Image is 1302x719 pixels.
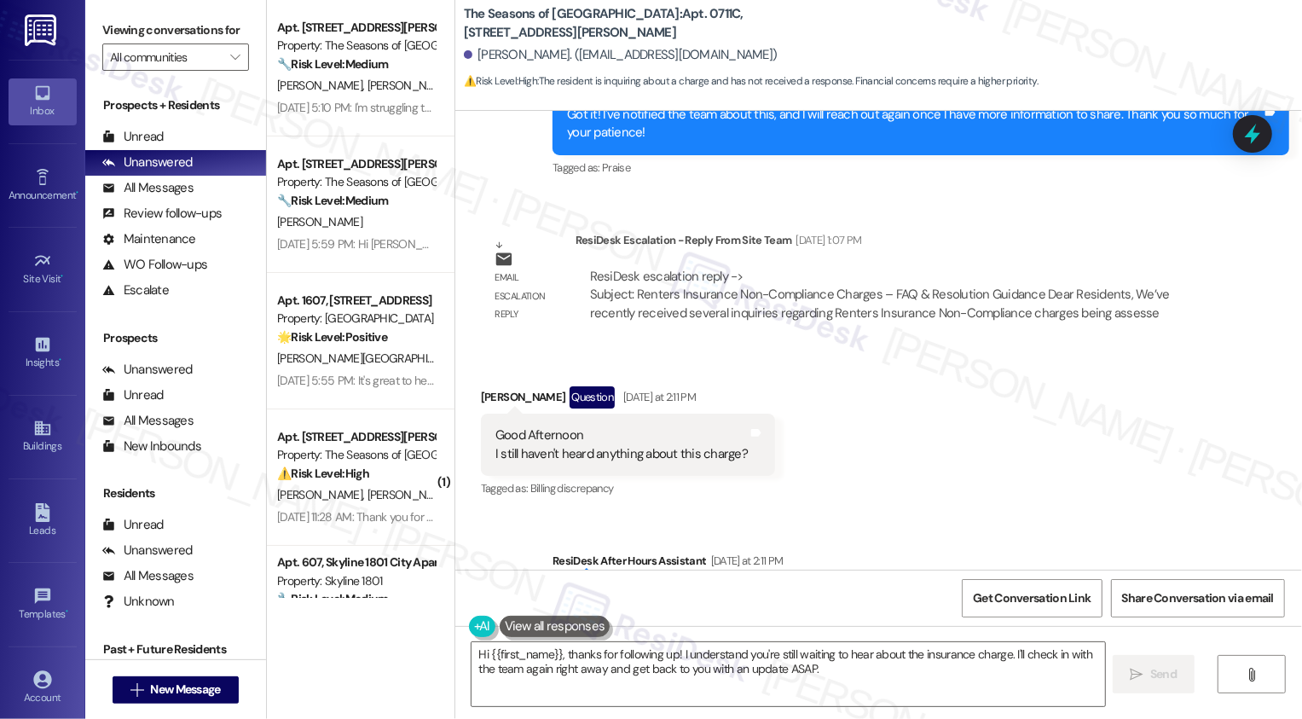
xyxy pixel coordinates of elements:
a: Templates • [9,582,77,628]
div: Unread [102,128,164,146]
span: Share Conversation via email [1122,589,1274,607]
span: Get Conversation Link [973,589,1091,607]
div: Unanswered [102,361,193,379]
i:  [1131,668,1143,681]
a: Site Visit • [9,246,77,293]
span: • [59,354,61,366]
span: Send [1150,665,1177,683]
div: Review follow-ups [102,205,222,223]
div: Unknown [102,593,175,611]
span: [PERSON_NAME] [277,487,367,502]
div: Tagged as: [481,476,775,501]
span: [PERSON_NAME] [367,78,457,93]
div: Property: The Seasons of [GEOGRAPHIC_DATA] [277,173,435,191]
button: Send [1113,655,1195,693]
div: Property: The Seasons of [GEOGRAPHIC_DATA] [277,446,435,464]
strong: 🔧 Risk Level: Medium [277,591,388,606]
img: ResiDesk Logo [25,14,60,46]
label: Viewing conversations for [102,17,249,43]
a: Insights • [9,330,77,376]
div: Unread [102,516,164,534]
span: • [66,606,68,618]
strong: 🔧 Risk Level: Medium [277,56,388,72]
div: ResiDesk Escalation - Reply From Site Team [576,231,1218,255]
button: New Message [113,676,239,704]
i:  [1246,668,1259,681]
div: All Messages [102,567,194,585]
button: Get Conversation Link [962,579,1102,618]
div: Email escalation reply [495,269,561,323]
div: Question [570,386,615,408]
strong: 🌟 Risk Level: Positive [277,329,387,345]
div: Unread [102,386,164,404]
div: [PERSON_NAME] [481,386,775,414]
strong: ⚠️ Risk Level: High [464,74,537,88]
span: [PERSON_NAME] [367,487,452,502]
div: All Messages [102,412,194,430]
span: [PERSON_NAME] [277,78,367,93]
div: Apt. [STREET_ADDRESS][PERSON_NAME] [277,428,435,446]
div: Residents [85,484,266,502]
div: Unanswered [102,542,193,560]
div: Prospects [85,329,266,347]
span: • [76,187,78,199]
i:  [130,683,143,697]
div: [PERSON_NAME]. ([EMAIL_ADDRESS][DOMAIN_NAME]) [464,46,778,64]
div: Property: [GEOGRAPHIC_DATA] [277,310,435,328]
span: : The resident is inquiring about a charge and has not received a response. Financial concerns re... [464,72,1038,90]
div: ResiDesk escalation reply -> Subject: Renters Insurance Non-Compliance Charges – FAQ & Resolution... [590,268,1170,322]
div: Apt. 1607, [STREET_ADDRESS] [277,292,435,310]
textarea: Hi {{first_name}}, thanks for following up! I understand you're still waiting to hear about the i... [472,642,1105,706]
div: Maintenance [102,230,196,248]
div: Unanswered [102,154,193,171]
span: [PERSON_NAME][GEOGRAPHIC_DATA] [277,351,471,366]
span: [PERSON_NAME] [277,214,362,229]
span: • [61,270,64,282]
a: Buildings [9,414,77,460]
div: [DATE] at 2:11 PM [707,552,784,570]
div: New Inbounds [102,438,201,455]
div: Got it! I've notified the team about this, and I will reach out again once I have more informatio... [567,106,1262,142]
div: Prospects + Residents [85,96,266,114]
div: [DATE] at 2:11 PM [619,388,696,406]
div: Property: Skyline 1801 [277,572,435,590]
i:  [230,50,240,64]
b: The Seasons of [GEOGRAPHIC_DATA]: Apt. 0711C, [STREET_ADDRESS][PERSON_NAME] [464,5,805,42]
div: Apt. [STREET_ADDRESS][PERSON_NAME] [277,155,435,173]
strong: ⚠️ Risk Level: High [277,466,369,481]
a: Inbox [9,78,77,125]
div: All Messages [102,179,194,197]
div: Apt. [STREET_ADDRESS][PERSON_NAME] [277,19,435,37]
button: Share Conversation via email [1111,579,1285,618]
div: Tagged as: [553,155,1289,180]
div: ResiDesk After Hours Assistant [553,552,1289,576]
div: WO Follow-ups [102,256,207,274]
a: Leads [9,498,77,544]
div: [DATE] 5:10 PM: I'm struggling to see the relevance. Would that have an influence on your respons... [277,100,1128,115]
strong: 🔧 Risk Level: Medium [277,193,388,208]
div: Property: The Seasons of [GEOGRAPHIC_DATA] [277,37,435,55]
span: Praise [602,160,630,175]
input: All communities [110,43,222,71]
div: Good Afternoon I still haven't heard anything about this charge? [495,426,748,463]
div: Past + Future Residents [85,641,266,658]
a: Account [9,665,77,711]
span: Billing discrepancy [530,481,614,496]
div: Apt. 607, Skyline 1801 City Apartments [277,554,435,571]
span: New Message [150,681,220,699]
div: [DATE] 1:07 PM [792,231,862,249]
div: Escalate [102,281,169,299]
